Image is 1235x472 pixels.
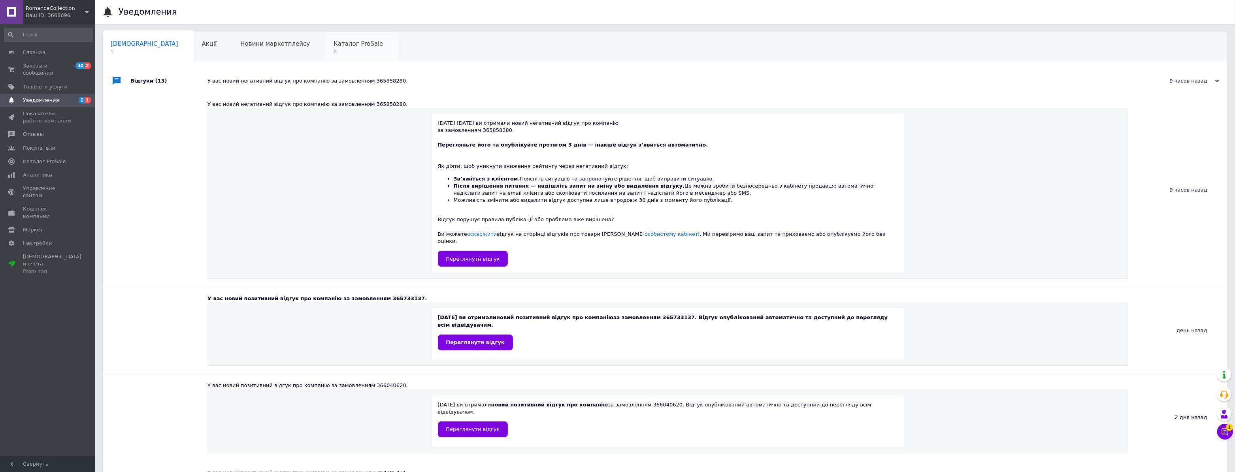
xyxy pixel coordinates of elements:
a: Переглянути відгук [438,421,508,437]
span: 1 [85,97,91,103]
div: У вас новий позитивний відгук про компанію за замовленням 365733137. [207,295,1128,302]
span: Управление сайтом [23,185,73,199]
span: 2 [79,97,85,103]
div: [DATE] ви отримали за замовленням 365733137. Відгук опублікований автоматично та доступний до пер... [438,314,898,350]
div: Prom топ [23,268,81,275]
b: Зв’яжіться з клієнтом. [454,176,520,182]
span: Каталог ProSale [23,158,66,165]
div: Ваш ID: 3668696 [26,12,95,19]
span: Заказы и сообщения [23,62,73,77]
span: Маркет [23,226,43,233]
span: (13) [155,78,167,84]
button: Чат с покупателем1 [1217,424,1233,440]
a: Переглянути відгук [438,335,513,350]
li: Це можна зробити безпосередньо з кабінету продавця: автоматично надіслати запит на email клієнта ... [454,182,898,197]
span: Переглянути відгук [446,339,505,345]
div: Як діяти, щоб уникнути зниження рейтингу через негативний відгук: Відгук порушує правила публікац... [438,156,898,245]
div: 9 часов назад [1128,93,1227,287]
span: Кошелек компании [23,205,73,220]
a: особистому кабінеті [645,231,700,237]
input: Поиск [4,28,93,42]
div: Відгуки [130,69,207,93]
li: Поясніть ситуацію та запропонуйте рішення, щоб виправити ситуацію. [454,175,898,182]
span: Покупатели [23,145,55,152]
span: [DEMOGRAPHIC_DATA] и счета [23,253,81,275]
div: [DATE] [DATE] ви отримали новий негативний відгук про компанію за замовленням 365858280. [438,120,898,267]
span: Переглянути відгук [446,426,500,432]
span: Товары и услуги [23,83,68,90]
div: У вас новий негативний відгук про компанію за замовленням 365858280. [207,77,1140,85]
span: Главная [23,49,45,56]
div: У вас новий позитивний відгук про компанію за замовленням 366040620. [207,382,1128,389]
b: новий позитивний відгук про компанію [496,314,613,320]
span: Новини маркетплейсу [240,40,310,47]
span: Показатели работы компании [23,110,73,124]
b: новий позитивний відгук про компанію [491,402,608,408]
b: Перегляньте його та опублікуйте протягом 3 днів — інакше відгук з’явиться автоматично. [438,142,708,148]
span: 1 [111,49,178,55]
span: Переглянути відгук [446,256,500,262]
a: Переглянути відгук [438,251,508,267]
h1: Уведомления [119,7,177,17]
b: Після вирішення питання — надішліть запит на зміну або видалення відгуку. [454,183,685,189]
div: У вас новий негативний відгук про компанію за замовленням 365858280. [207,101,1128,108]
span: Аналитика [23,171,52,179]
div: 9 часов назад [1140,77,1219,85]
span: 40 [75,62,85,69]
li: Можливість змінити або видалити відгук доступна лише впродовж 30 днів з моменту його публікації. [454,197,898,204]
span: Акції [202,40,217,47]
div: 2 дня назад [1128,374,1227,461]
span: [DEMOGRAPHIC_DATA] [111,40,178,47]
span: Отзывы [23,131,44,138]
span: 2 [334,49,383,55]
span: RomanceCollection [26,5,85,12]
span: Каталог ProSale [334,40,383,47]
a: оскаржити [467,231,497,237]
span: 2 [85,62,91,69]
span: Настройки [23,240,52,247]
div: день назад [1128,287,1227,374]
div: [DATE] ви отримали за замовленням 366040620. Відгук опублікований автоматично та доступний до пер... [438,401,898,437]
span: Уведомления [23,97,59,104]
span: 1 [1226,424,1233,431]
